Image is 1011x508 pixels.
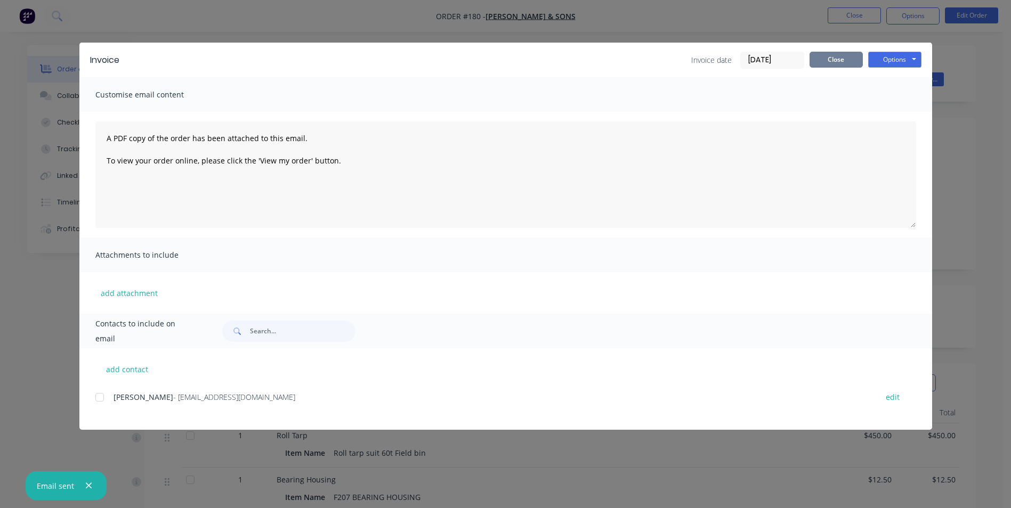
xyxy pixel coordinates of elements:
[95,361,159,377] button: add contact
[691,54,732,65] span: Invoice date
[868,52,921,68] button: Options
[37,480,74,491] div: Email sent
[95,87,213,102] span: Customise email content
[810,52,863,68] button: Close
[114,392,173,402] span: [PERSON_NAME]
[95,248,213,263] span: Attachments to include
[95,121,916,228] textarea: A PDF copy of the order has been attached to this email. To view your order online, please click ...
[95,285,163,301] button: add attachment
[250,321,355,342] input: Search...
[95,316,196,346] span: Contacts to include on email
[90,54,119,67] div: Invoice
[173,392,295,402] span: - [EMAIL_ADDRESS][DOMAIN_NAME]
[879,390,906,404] button: edit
